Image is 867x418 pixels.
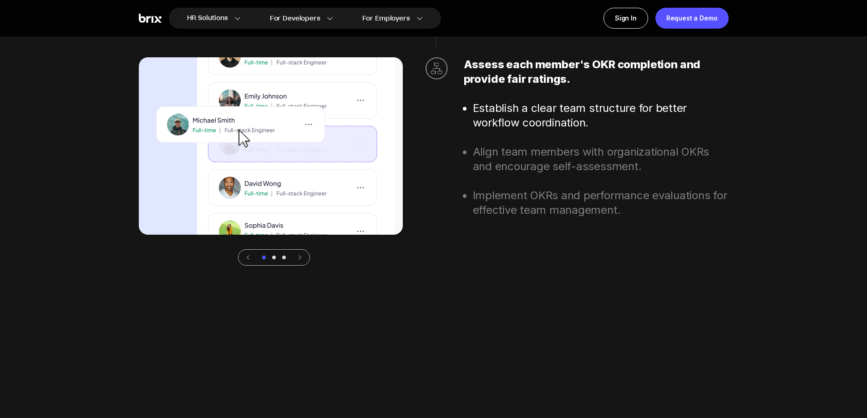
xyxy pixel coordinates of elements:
span: For Employers [362,14,410,23]
span: For Developers [270,14,320,23]
img: Brix Logo [139,14,162,23]
li: Implement OKRs and performance evaluations for effective team management. [473,188,729,217]
a: Request a Demo [655,8,729,29]
span: HR Solutions [187,11,228,25]
a: Sign In [603,8,648,29]
h2: Assess each member's OKR completion and provide fair ratings. [464,57,729,86]
img: avatar [139,57,403,235]
li: Align team members with organizational OKRs and encourage self-assessment. [473,145,729,174]
li: Establish a clear team structure for better workflow coordination. [473,101,729,130]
